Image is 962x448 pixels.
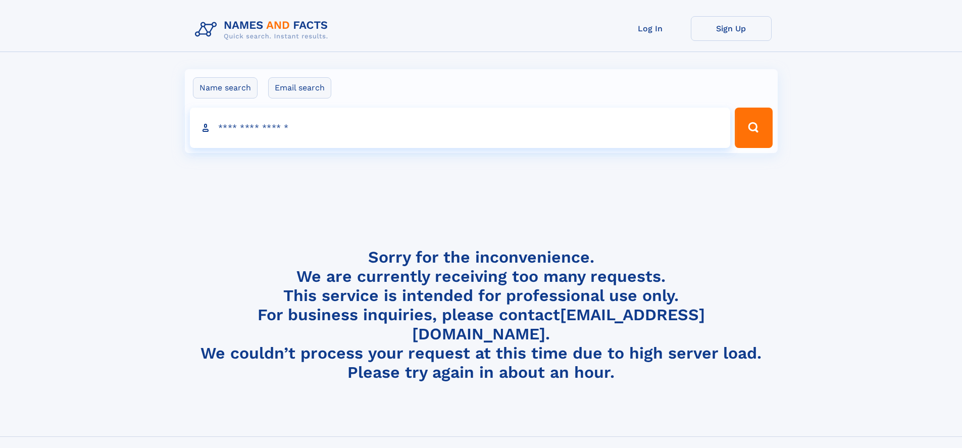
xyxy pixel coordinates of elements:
[268,77,331,98] label: Email search
[191,247,772,382] h4: Sorry for the inconvenience. We are currently receiving too many requests. This service is intend...
[193,77,258,98] label: Name search
[735,108,772,148] button: Search Button
[190,108,731,148] input: search input
[691,16,772,41] a: Sign Up
[412,305,705,343] a: [EMAIL_ADDRESS][DOMAIN_NAME]
[191,16,336,43] img: Logo Names and Facts
[610,16,691,41] a: Log In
